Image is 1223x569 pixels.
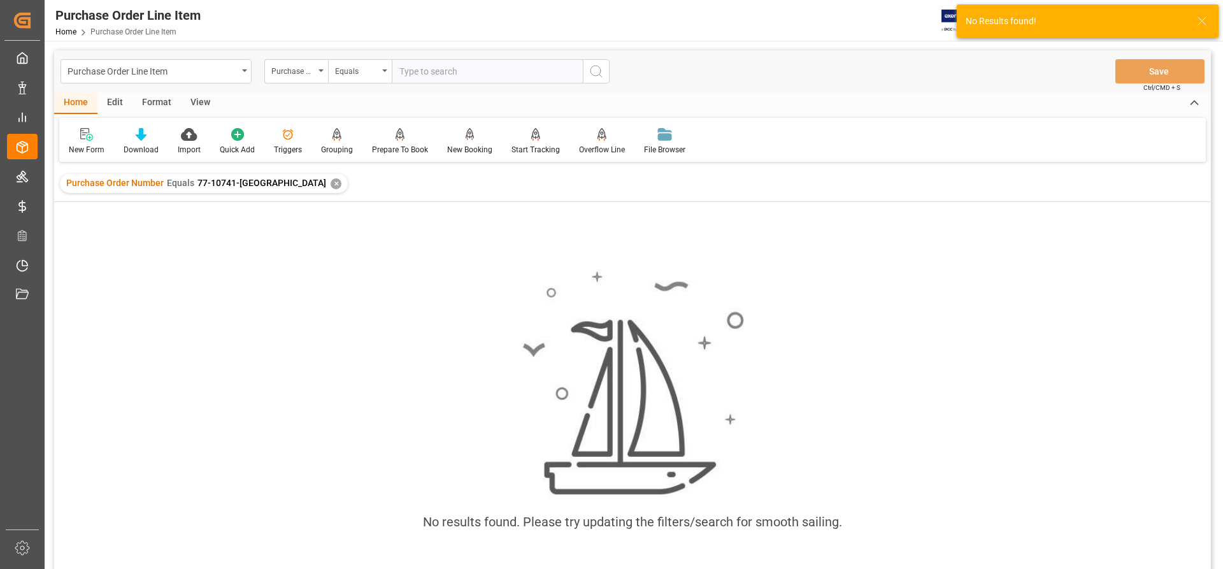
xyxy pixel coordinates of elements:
div: Purchase Order Line Item [68,62,238,78]
span: 77-10741-[GEOGRAPHIC_DATA] [197,178,326,188]
div: New Form [69,144,104,155]
button: Save [1115,59,1205,83]
div: Start Tracking [511,144,560,155]
div: Format [132,92,181,114]
div: ✕ [331,178,341,189]
div: No Results found! [966,15,1185,28]
button: open menu [264,59,328,83]
button: open menu [328,59,392,83]
button: open menu [61,59,252,83]
a: Home [55,27,76,36]
img: smooth_sailing.jpeg [521,270,744,497]
span: Equals [167,178,194,188]
input: Type to search [392,59,583,83]
div: File Browser [644,144,685,155]
button: search button [583,59,610,83]
div: Edit [97,92,132,114]
div: Import [178,144,201,155]
div: Purchase Order Number [271,62,315,77]
div: Overflow Line [579,144,625,155]
img: Exertis%20JAM%20-%20Email%20Logo.jpg_1722504956.jpg [941,10,985,32]
div: Triggers [274,144,302,155]
div: Home [54,92,97,114]
div: Equals [335,62,378,77]
div: Quick Add [220,144,255,155]
span: Purchase Order Number [66,178,164,188]
div: Grouping [321,144,353,155]
span: Ctrl/CMD + S [1143,83,1180,92]
div: View [181,92,220,114]
div: Download [124,144,159,155]
div: Prepare To Book [372,144,428,155]
div: Purchase Order Line Item [55,6,201,25]
div: No results found. Please try updating the filters/search for smooth sailing. [423,512,842,531]
div: New Booking [447,144,492,155]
